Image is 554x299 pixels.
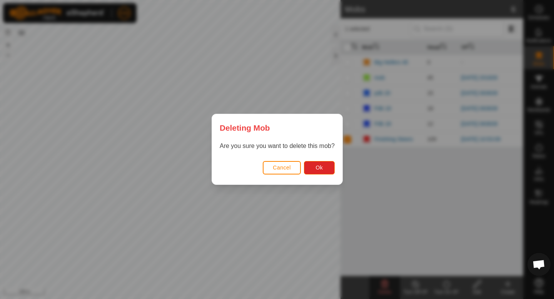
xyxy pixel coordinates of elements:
span: Deleting Mob [220,122,270,134]
span: Ok [315,165,323,171]
span: Cancel [273,165,291,171]
button: Cancel [263,161,301,174]
p: Are you sure you want to delete this mob? [220,142,335,151]
div: Open chat [527,253,551,276]
button: Ok [304,161,334,174]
